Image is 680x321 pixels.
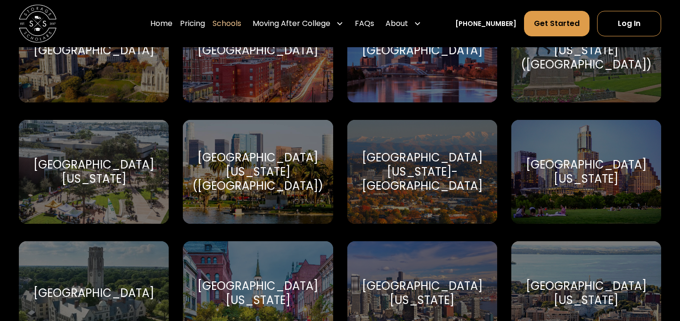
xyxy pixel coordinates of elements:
div: Moving After College [249,10,347,37]
div: [GEOGRAPHIC_DATA] [362,43,483,58]
div: Moving After College [253,18,330,29]
div: [GEOGRAPHIC_DATA][US_STATE] [30,158,157,186]
div: [GEOGRAPHIC_DATA][US_STATE]-[GEOGRAPHIC_DATA] [359,151,486,193]
div: About [382,10,425,37]
a: [PHONE_NUMBER] [455,19,516,29]
a: Get Started [524,11,590,36]
div: About [385,18,408,29]
div: [GEOGRAPHIC_DATA][US_STATE] [523,279,650,307]
a: Go to selected school [19,120,169,224]
img: Storage Scholars main logo [19,5,57,42]
a: Go to selected school [183,120,333,224]
a: Go to selected school [511,120,661,224]
div: [GEOGRAPHIC_DATA][US_STATE] [194,279,321,307]
a: Go to selected school [347,120,497,224]
div: [GEOGRAPHIC_DATA][US_STATE] ([GEOGRAPHIC_DATA]) [521,29,652,72]
div: [GEOGRAPHIC_DATA][US_STATE] [359,279,486,307]
a: FAQs [355,10,374,37]
a: Schools [213,10,241,37]
div: [GEOGRAPHIC_DATA][US_STATE] ([GEOGRAPHIC_DATA]) [192,151,323,193]
div: [GEOGRAPHIC_DATA] [33,43,154,58]
div: [GEOGRAPHIC_DATA] [33,286,154,300]
a: Log In [597,11,661,36]
div: [GEOGRAPHIC_DATA] [197,43,318,58]
a: Pricing [180,10,205,37]
a: Home [150,10,172,37]
div: [GEOGRAPHIC_DATA][US_STATE] [523,158,650,186]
